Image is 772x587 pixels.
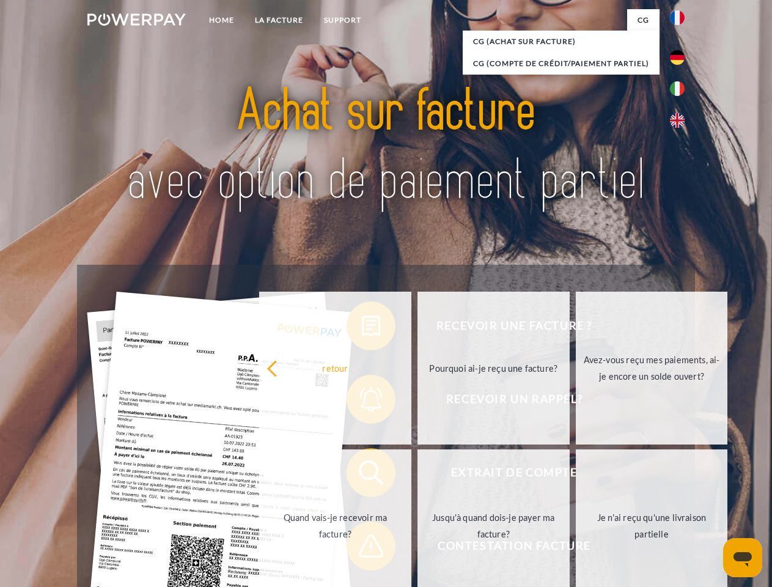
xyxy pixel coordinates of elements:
[87,13,186,26] img: logo-powerpay-white.svg
[314,9,372,31] a: Support
[199,9,244,31] a: Home
[244,9,314,31] a: LA FACTURE
[583,509,721,542] div: Je n'ai reçu qu'une livraison partielle
[425,360,562,376] div: Pourquoi ai-je reçu une facture?
[723,538,762,577] iframe: Bouton de lancement de la fenêtre de messagerie
[463,31,660,53] a: CG (achat sur facture)
[670,81,685,96] img: it
[463,53,660,75] a: CG (Compte de crédit/paiement partiel)
[267,509,404,542] div: Quand vais-je recevoir ma facture?
[117,59,655,234] img: title-powerpay_fr.svg
[670,113,685,128] img: en
[670,10,685,25] img: fr
[576,292,728,445] a: Avez-vous reçu mes paiements, ai-je encore un solde ouvert?
[425,509,562,542] div: Jusqu'à quand dois-je payer ma facture?
[670,50,685,65] img: de
[267,360,404,376] div: retour
[583,352,721,385] div: Avez-vous reçu mes paiements, ai-je encore un solde ouvert?
[627,9,660,31] a: CG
